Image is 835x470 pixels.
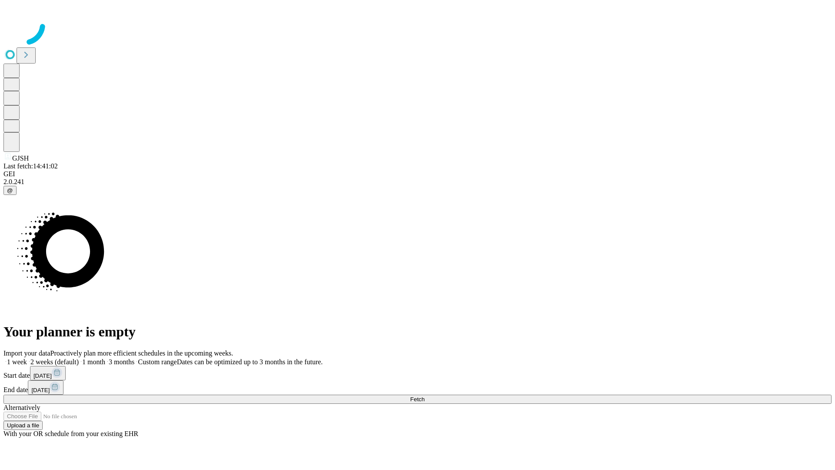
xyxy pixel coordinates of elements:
[109,358,134,366] span: 3 months
[3,170,832,178] div: GEI
[30,366,66,380] button: [DATE]
[410,396,424,403] span: Fetch
[30,358,79,366] span: 2 weeks (default)
[3,186,17,195] button: @
[3,380,832,395] div: End date
[33,373,52,379] span: [DATE]
[138,358,177,366] span: Custom range
[12,154,29,162] span: GJSH
[3,404,40,411] span: Alternatively
[177,358,323,366] span: Dates can be optimized up to 3 months in the future.
[28,380,63,395] button: [DATE]
[3,421,43,430] button: Upload a file
[3,395,832,404] button: Fetch
[82,358,105,366] span: 1 month
[3,366,832,380] div: Start date
[3,430,138,437] span: With your OR schedule from your existing EHR
[31,387,50,393] span: [DATE]
[50,349,233,357] span: Proactively plan more efficient schedules in the upcoming weeks.
[7,358,27,366] span: 1 week
[3,324,832,340] h1: Your planner is empty
[3,349,50,357] span: Import your data
[3,178,832,186] div: 2.0.241
[7,187,13,194] span: @
[3,162,58,170] span: Last fetch: 14:41:02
